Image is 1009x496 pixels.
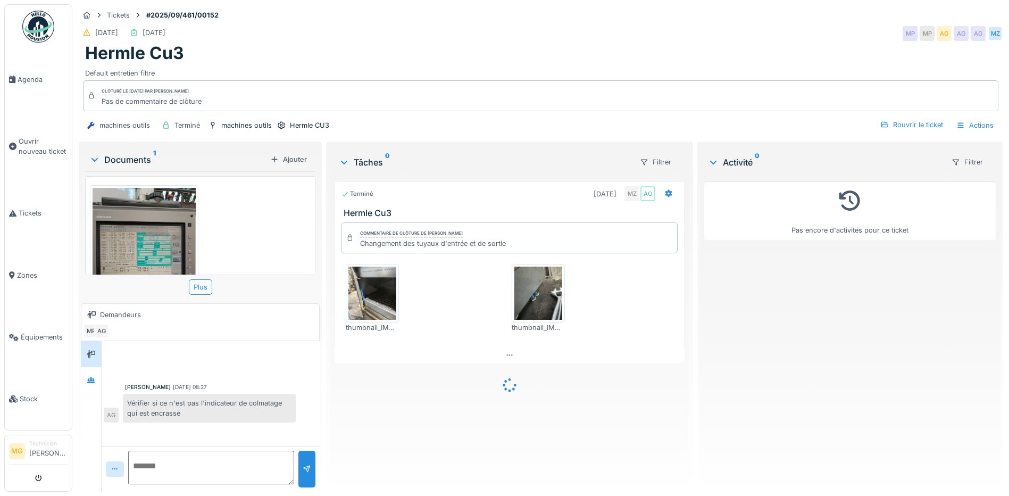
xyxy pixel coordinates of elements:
a: Ouvrir nouveau ticket [5,110,72,183]
div: AG [937,26,952,41]
div: AG [94,324,109,338]
a: MG Technicien[PERSON_NAME] [9,440,68,465]
div: MP [84,324,98,338]
div: Hermle CU3 [290,120,329,130]
div: MP [903,26,918,41]
sup: 0 [755,156,760,169]
div: MP [920,26,935,41]
sup: 0 [385,156,390,169]
div: Technicien [29,440,68,448]
span: Équipements [21,332,68,342]
div: [PERSON_NAME] [125,383,171,391]
span: Tickets [19,208,68,218]
h3: Hermle Cu3 [344,208,680,218]
div: AG [954,26,969,41]
div: MZ [624,186,639,201]
a: Agenda [5,48,72,110]
div: [DATE] [594,189,616,199]
div: Terminé [341,189,373,199]
a: Zones [5,244,72,306]
div: MZ [988,26,1003,41]
div: Ajouter [266,152,311,167]
div: [DATE] [143,28,165,38]
div: [DATE] 08:27 [173,383,207,391]
div: Pas de commentaire de clôture [102,96,202,106]
div: machines outils [221,120,272,130]
div: Documents [89,153,266,166]
div: Tickets [107,10,130,20]
div: Filtrer [635,154,676,170]
a: Stock [5,368,72,430]
span: Agenda [18,75,68,85]
div: [DATE] [95,28,118,38]
div: AG [640,186,655,201]
span: Ouvrir nouveau ticket [19,136,68,156]
a: Équipements [5,307,72,368]
strong: #2025/09/461/00152 [142,10,223,20]
div: Filtrer [947,154,988,170]
li: MG [9,443,25,459]
sup: 1 [153,153,156,166]
div: Tâches [339,156,631,169]
div: Rouvrir le ticket [876,118,947,132]
div: Activité [708,156,943,169]
div: Plus [189,279,212,295]
div: AG [104,408,119,423]
img: h536j405x3us2ywmy8xnkksjk994 [348,267,396,320]
div: Actions [952,118,998,133]
div: Commentaire de clôture de [PERSON_NAME] [360,230,463,237]
div: thumbnail_IMG_4664.jpg [512,323,565,333]
div: Pas encore d'activités pour ce ticket [711,186,989,236]
div: Default entretien filtre [85,64,996,78]
img: Badge_color-CXgf-gQk.svg [22,11,54,43]
div: Changement des tuyaux d'entrée et de sortie [360,238,506,249]
div: Vérifier si ce n'est pas l'indicateur de colmatage qui est encrassé [123,394,296,423]
a: Tickets [5,183,72,244]
div: Terminé [174,120,200,130]
div: Demandeurs [100,310,141,320]
li: [PERSON_NAME] [29,440,68,462]
div: Clôturé le [DATE] par [PERSON_NAME] [102,88,189,95]
img: zrozqqjbgxu40u0un0nbgkqiwdj5 [514,267,562,320]
div: AG [971,26,986,41]
img: xdpqnzyojy3genvdfizl3a95r6t9 [93,188,196,325]
h1: Hermle Cu3 [85,43,184,63]
div: thumbnail_IMG_4663.jpg [346,323,399,333]
span: Zones [17,270,68,280]
div: machines outils [99,120,150,130]
span: Stock [20,394,68,404]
